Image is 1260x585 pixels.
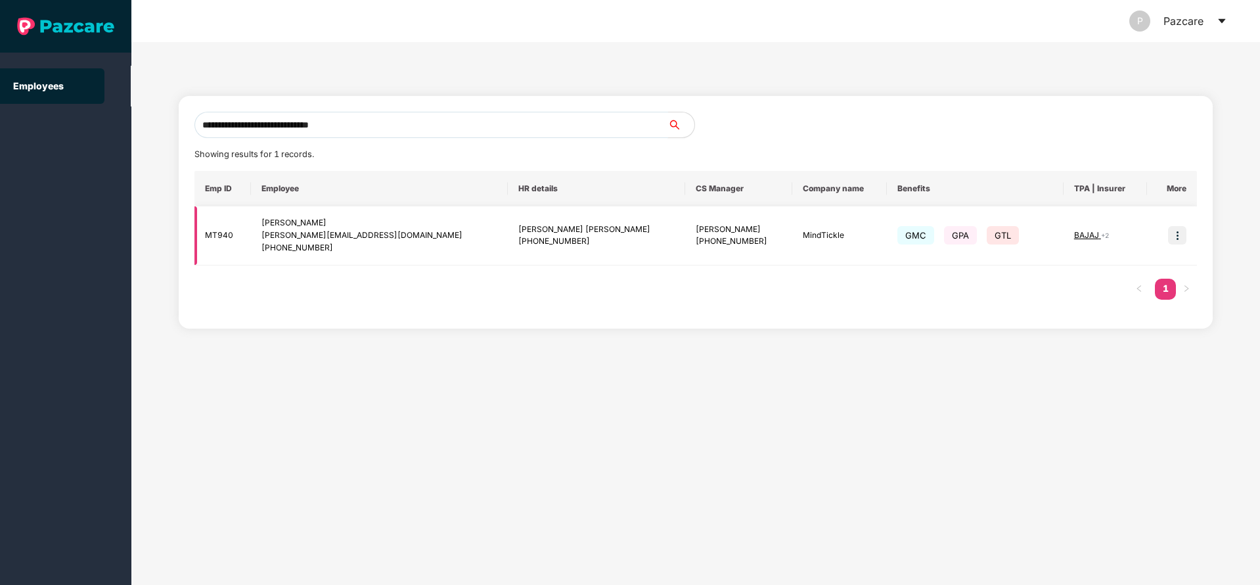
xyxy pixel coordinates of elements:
div: [PERSON_NAME] [261,217,497,229]
td: MindTickle [792,206,888,266]
span: GPA [944,226,977,245]
img: icon [1168,226,1186,245]
th: Emp ID [194,171,252,206]
th: Employee [251,171,508,206]
span: GTL [987,226,1019,245]
a: Employees [13,80,64,91]
span: P [1137,11,1143,32]
span: BAJAJ [1074,230,1101,240]
span: left [1135,285,1143,292]
a: 1 [1155,279,1176,298]
span: GMC [897,226,934,245]
th: Benefits [887,171,1063,206]
th: HR details [508,171,685,206]
button: right [1176,279,1197,300]
th: CS Manager [685,171,792,206]
button: left [1129,279,1150,300]
button: search [667,112,695,138]
th: TPA | Insurer [1064,171,1147,206]
div: [PHONE_NUMBER] [261,242,497,254]
li: Next Page [1176,279,1197,300]
div: [PHONE_NUMBER] [696,235,782,248]
li: Previous Page [1129,279,1150,300]
th: More [1147,171,1197,206]
div: [PHONE_NUMBER] [518,235,675,248]
td: MT940 [194,206,252,266]
span: caret-down [1217,16,1227,26]
span: + 2 [1101,231,1109,239]
div: [PERSON_NAME] [696,223,782,236]
div: [PERSON_NAME] [PERSON_NAME] [518,223,675,236]
span: Showing results for 1 records. [194,149,314,159]
th: Company name [792,171,888,206]
li: 1 [1155,279,1176,300]
div: [PERSON_NAME][EMAIL_ADDRESS][DOMAIN_NAME] [261,229,497,242]
span: search [667,120,694,130]
span: right [1182,285,1190,292]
